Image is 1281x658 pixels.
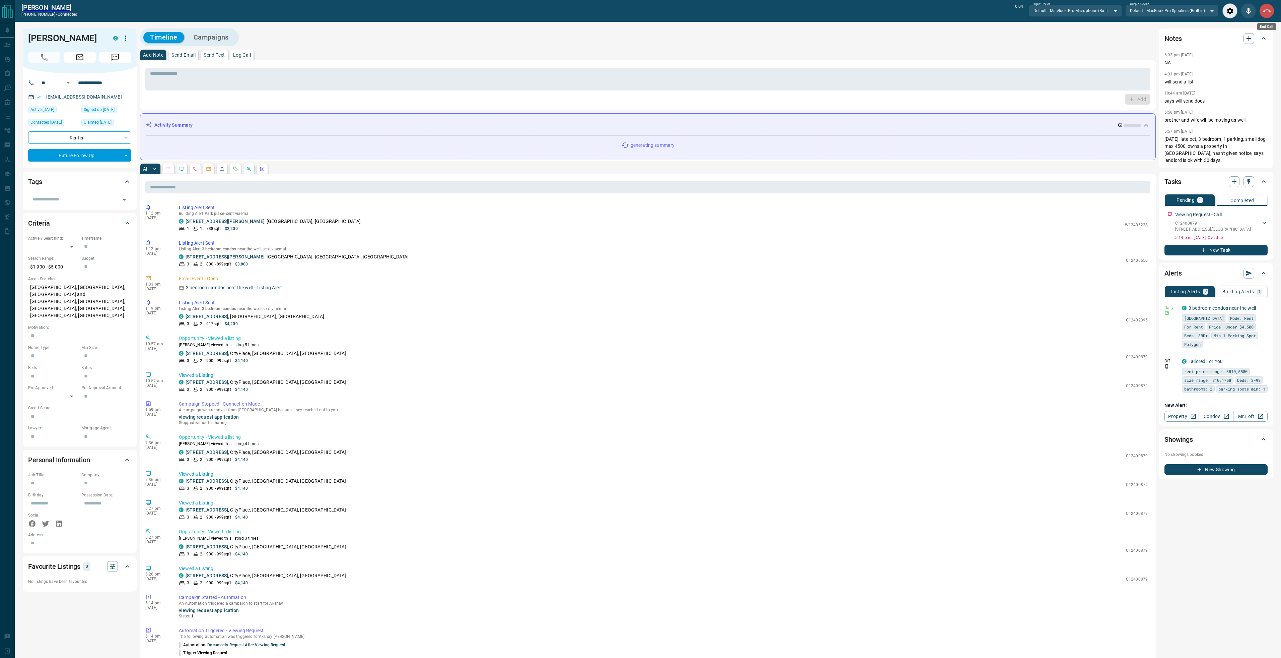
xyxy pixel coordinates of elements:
a: Tailored For You [1189,359,1223,364]
p: $2,200 [225,226,238,232]
span: Active [DATE] [30,106,54,113]
p: 1:19 pm [145,306,169,311]
p: [DATE] [145,346,169,351]
p: Listing Alert Sent [179,204,1148,211]
p: A campaign was removed from [GEOGRAPHIC_DATA] because they reached out to you [179,408,1148,412]
p: Log Call [233,53,251,57]
p: 2 [200,485,202,491]
p: 2 [200,321,202,327]
button: New Showing [1164,464,1268,475]
p: C12406650 [1126,257,1148,263]
p: , CityPlace, [GEOGRAPHIC_DATA], [GEOGRAPHIC_DATA] [186,379,346,386]
span: Polygon [1184,341,1201,348]
p: Opportunity - Viewed a listing [179,528,1148,535]
p: Listing Alert Sent [179,299,1148,306]
p: C12400879 [1126,547,1148,553]
span: Mode: Rent [1230,315,1254,321]
p: Motivation: [28,324,131,331]
p: Completed [1230,198,1254,203]
span: parking spots min: 1 [1218,385,1265,392]
p: Viewed a Listing [179,499,1148,506]
p: Beds: [28,365,78,371]
p: $4,140 [235,386,248,393]
p: 3 [187,485,189,491]
p: Stopped without initiating [179,420,1148,426]
div: condos.ca [179,450,184,455]
p: 6:27 pm [145,535,169,540]
p: Timeframe: [81,235,131,241]
span: Min 1 Parking Spot [1214,332,1256,339]
span: Claimed [DATE] [84,119,112,126]
span: rent price range: 3510,5500 [1184,368,1248,375]
div: End Call [1257,23,1276,30]
button: Open [120,195,129,204]
p: 800 - 899 sqft [206,261,231,267]
button: Open [64,79,72,87]
a: [STREET_ADDRESS] [186,573,228,578]
p: New Alert: [1164,402,1268,409]
p: 917 sqft [206,321,221,327]
p: 900 - 999 sqft [206,386,231,393]
svg: Notes [166,166,171,172]
p: 2 [200,386,202,393]
p: Credit Score: [28,405,131,411]
p: , CityPlace, [GEOGRAPHIC_DATA], [GEOGRAPHIC_DATA] [186,350,346,357]
p: Building Alerts [1222,289,1254,294]
span: size range: 810,1758 [1184,377,1231,383]
p: [PERSON_NAME] viewed this listing 3 times [179,535,1148,541]
a: 3 bedroom condos near the well [1189,305,1256,311]
span: For Rent [1184,323,1203,330]
p: says will send docs [1164,98,1268,105]
p: Social: [28,512,78,518]
svg: Listing Alerts [219,166,225,172]
div: condos.ca [179,351,184,356]
p: Areas Searched: [28,276,131,282]
p: 5:14 pm [145,634,169,639]
p: [DATE] [145,482,169,487]
a: [STREET_ADDRESS][PERSON_NAME] [186,254,265,259]
svg: Email [1164,311,1169,315]
a: Property [1164,411,1199,422]
div: Renter [28,131,131,144]
p: 0:04 [1015,3,1023,18]
p: , CityPlace, [GEOGRAPHIC_DATA], [GEOGRAPHIC_DATA] [186,478,346,485]
p: Campaign Stopped - Connection Made [179,401,1148,408]
a: [STREET_ADDRESS] [186,478,228,484]
p: Min Size: [81,345,131,351]
p: 3 [187,514,189,520]
p: will send a list [1164,78,1268,85]
span: 3 bedroom condos near the well [202,306,261,311]
p: $4,140 [235,551,248,557]
p: Add Note [143,53,163,57]
h2: [PERSON_NAME] [21,3,77,11]
p: Send Email [171,53,196,57]
p: C12400879 [1126,576,1148,582]
div: Showings [1164,431,1268,447]
p: 900 - 999 sqft [206,580,231,586]
p: [DATE], late oct, 3 bedroom, 1 parking, small dog, max 4500, owns a property in [GEOGRAPHIC_DATA]... [1164,136,1268,164]
div: condos.ca [179,380,184,384]
p: W12406228 [1125,222,1148,228]
p: [DATE] [145,287,169,291]
p: C12402395 [1126,317,1148,323]
a: [STREET_ADDRESS] [186,351,228,356]
span: Email [64,52,96,63]
p: , CityPlace, [GEOGRAPHIC_DATA], [GEOGRAPHIC_DATA] [186,543,346,550]
p: 5:26 pm [145,572,169,577]
a: [STREET_ADDRESS][PERSON_NAME] [186,219,265,224]
p: Opportunity - Viewed a listing [179,335,1148,342]
div: Alerts [1164,265,1268,281]
span: 1 [191,614,194,618]
div: condos.ca [179,573,184,578]
a: Condos [1199,411,1233,422]
p: Building Alert : - sent via email [179,211,1148,216]
span: [GEOGRAPHIC_DATA] [1184,315,1224,321]
h2: Favourite Listings [28,561,80,572]
div: Default - MacBook Pro Speakers (Built-in) [1125,5,1218,16]
p: 10:44 am [DATE] [1164,91,1195,96]
p: $4,140 [235,485,248,491]
p: [DATE] [145,605,169,610]
span: connected [58,12,77,17]
label: Input Device [1034,2,1051,6]
span: Park place [205,211,224,216]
